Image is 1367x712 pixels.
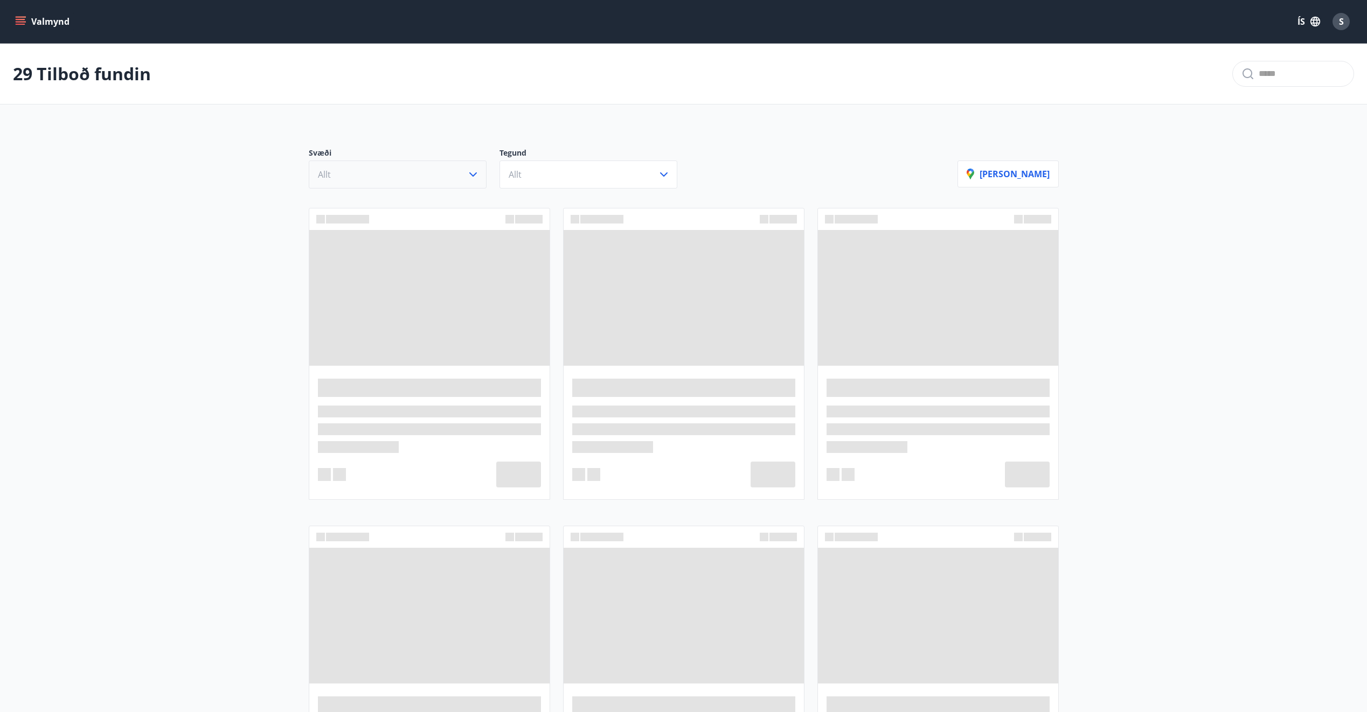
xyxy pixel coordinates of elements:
button: Allt [499,160,677,189]
button: S [1328,9,1354,34]
button: [PERSON_NAME] [957,160,1059,187]
span: S [1339,16,1344,27]
p: 29 Tilboð fundin [13,62,151,86]
span: Allt [318,169,331,180]
button: Allt [309,160,487,189]
button: ÍS [1292,12,1326,31]
span: Allt [509,169,522,180]
button: menu [13,12,74,31]
p: [PERSON_NAME] [967,168,1050,180]
p: Tegund [499,148,690,160]
p: Svæði [309,148,499,160]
